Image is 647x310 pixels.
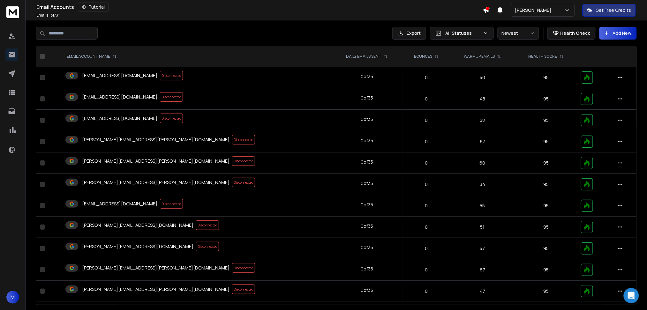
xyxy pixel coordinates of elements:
td: 57 [450,238,515,259]
button: M [6,291,19,304]
td: 58 [450,110,515,131]
td: 60 [450,152,515,174]
p: 0 [406,267,446,273]
td: 95 [515,152,577,174]
span: Disconnected [232,135,255,144]
button: Newest [498,27,539,40]
td: 95 [515,195,577,217]
div: 0 of 35 [361,73,373,80]
p: [EMAIL_ADDRESS][DOMAIN_NAME] [82,201,157,207]
button: Tutorial [78,3,109,11]
p: [PERSON_NAME][EMAIL_ADDRESS][PERSON_NAME][DOMAIN_NAME] [82,265,229,271]
p: [PERSON_NAME][EMAIL_ADDRESS][PERSON_NAME][DOMAIN_NAME] [82,286,229,292]
p: 0 [406,203,446,209]
p: 0 [406,160,446,166]
p: 0 [406,224,446,230]
td: 95 [515,131,577,152]
p: Emails : [36,13,60,18]
td: 95 [515,174,577,195]
div: 0 of 35 [361,180,373,187]
td: 95 [515,281,577,302]
span: Disconnected [160,92,183,102]
p: All Statuses [446,30,481,36]
p: BOUNCES [414,54,432,59]
p: [PERSON_NAME][EMAIL_ADDRESS][PERSON_NAME][DOMAIN_NAME] [82,137,229,143]
div: 0 of 35 [361,287,373,293]
td: 47 [450,281,515,302]
span: Disconnected [232,156,255,166]
div: 0 of 35 [361,223,373,229]
span: Disconnected [160,199,183,209]
div: Email Accounts [36,3,483,11]
p: 0 [406,117,446,123]
p: [EMAIL_ADDRESS][DOMAIN_NAME] [82,72,157,79]
td: 51 [450,217,515,238]
td: 34 [450,174,515,195]
span: Disconnected [232,178,255,187]
td: 95 [515,238,577,259]
div: 0 of 35 [361,95,373,101]
div: 0 of 35 [361,202,373,208]
div: 0 of 35 [361,266,373,272]
p: [PERSON_NAME][EMAIL_ADDRESS][PERSON_NAME][DOMAIN_NAME] [82,179,229,186]
p: [EMAIL_ADDRESS][DOMAIN_NAME] [82,115,157,122]
td: 48 [450,88,515,110]
td: 50 [450,67,515,88]
td: 95 [515,259,577,281]
td: 95 [515,88,577,110]
p: 0 [406,74,446,81]
td: 95 [515,110,577,131]
p: WARMUP EMAILS [464,54,495,59]
span: Disconnected [196,220,219,230]
div: 0 of 35 [361,116,373,122]
button: Health Check [547,27,596,40]
div: EMAIL ACCOUNT NAME [67,54,117,59]
td: 95 [515,217,577,238]
p: DAILY EMAILS SENT [346,54,381,59]
p: 0 [406,245,446,252]
p: 0 [406,288,446,294]
td: 55 [450,195,515,217]
span: Disconnected [232,263,255,273]
p: [PERSON_NAME] [515,7,554,13]
button: Get Free Credits [583,4,636,17]
p: Health Check [560,30,590,36]
p: [EMAIL_ADDRESS][DOMAIN_NAME] [82,94,157,100]
p: [PERSON_NAME][EMAIL_ADDRESS][DOMAIN_NAME] [82,222,193,228]
td: 67 [450,259,515,281]
div: 0 of 35 [361,137,373,144]
span: 31 / 31 [50,12,60,18]
p: Get Free Credits [596,7,631,13]
span: Disconnected [160,71,183,80]
div: Open Intercom Messenger [624,288,639,303]
span: Disconnected [232,284,255,294]
button: Add New [599,27,637,40]
div: 0 of 35 [361,159,373,165]
p: 0 [406,181,446,188]
div: 0 of 35 [361,244,373,251]
p: [PERSON_NAME][EMAIL_ADDRESS][PERSON_NAME][DOMAIN_NAME] [82,158,229,164]
button: Export [392,27,426,40]
td: 95 [515,67,577,88]
p: 0 [406,96,446,102]
p: [PERSON_NAME][EMAIL_ADDRESS][DOMAIN_NAME] [82,243,193,250]
p: 0 [406,138,446,145]
span: Disconnected [196,242,219,251]
span: Disconnected [160,114,183,123]
p: HEALTH SCORE [529,54,557,59]
td: 67 [450,131,515,152]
